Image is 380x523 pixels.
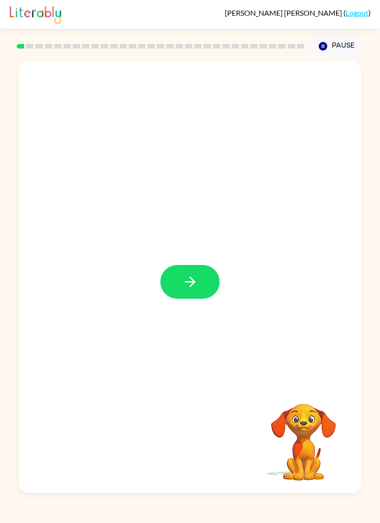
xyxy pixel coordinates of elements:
[313,36,361,57] button: Pause
[257,389,350,482] video: Your browser must support playing .mp4 files to use Literably. Please try using another browser.
[225,8,371,17] div: ( )
[346,8,368,17] a: Logout
[225,8,343,17] span: [PERSON_NAME] [PERSON_NAME]
[10,4,61,24] img: Literably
